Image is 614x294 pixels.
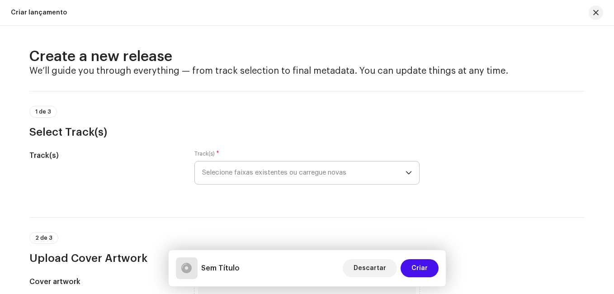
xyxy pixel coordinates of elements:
h5: Track(s) [29,150,180,161]
button: Criar [401,259,439,277]
h3: Upload Cover Artwork [29,251,585,266]
label: Track(s) [194,150,219,157]
button: Descartar [343,259,397,277]
h4: We’ll guide you through everything — from track selection to final metadata. You can update thing... [29,66,585,76]
h3: Select Track(s) [29,125,585,139]
h5: Sem Título [201,263,240,274]
div: dropdown trigger [406,161,412,184]
span: Descartar [354,259,386,277]
h2: Create a new release [29,47,585,66]
span: Criar [411,259,428,277]
span: Selecione faixas existentes ou carregue novas [202,161,406,184]
h5: Cover artwork [29,276,180,287]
